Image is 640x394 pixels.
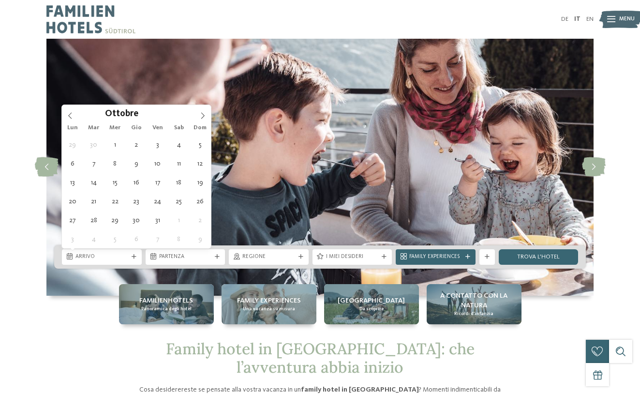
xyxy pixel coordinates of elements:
span: Ottobre 28, 2025 [84,211,103,229]
span: Ottobre 29, 2025 [105,211,124,229]
span: Mar [83,125,104,131]
span: Lun [62,125,83,131]
span: Novembre 3, 2025 [63,229,82,248]
span: Settembre 30, 2025 [84,135,103,154]
span: Gio [126,125,147,131]
span: Ottobre 10, 2025 [148,154,167,173]
span: Ottobre 3, 2025 [148,135,167,154]
a: trova l’hotel [499,249,579,265]
span: Ottobre 18, 2025 [169,173,188,192]
span: Ottobre 19, 2025 [191,173,209,192]
span: Ottobre 21, 2025 [84,192,103,211]
span: Family Experiences [409,253,462,261]
span: Ottobre 15, 2025 [105,173,124,192]
span: Sab [168,125,190,131]
span: Dom [190,125,211,131]
span: I miei desideri [326,253,379,261]
span: Ottobre 13, 2025 [63,173,82,192]
a: IT [574,16,580,22]
span: Ottobre 11, 2025 [169,154,188,173]
span: Ottobre 7, 2025 [84,154,103,173]
a: DE [561,16,568,22]
span: Ottobre 30, 2025 [127,211,146,229]
a: EN [586,16,594,22]
span: Novembre 1, 2025 [169,211,188,229]
strong: family hotel in [GEOGRAPHIC_DATA] [301,386,419,393]
span: Ottobre 24, 2025 [148,192,167,211]
span: Novembre 8, 2025 [169,229,188,248]
span: Ottobre 17, 2025 [148,173,167,192]
span: Ven [147,125,168,131]
span: Menu [619,15,635,23]
span: Familienhotels [139,296,193,305]
span: Arrivo [75,253,128,261]
span: Novembre 5, 2025 [105,229,124,248]
a: Family hotel in Trentino Alto Adige: la vacanza ideale per grandi e piccini Familienhotels Panora... [119,284,214,324]
span: Ottobre 4, 2025 [169,135,188,154]
img: Family hotel in Trentino Alto Adige: la vacanza ideale per grandi e piccini [46,39,594,296]
span: Ottobre 8, 2025 [105,154,124,173]
span: Una vacanza su misura [243,306,295,312]
span: Ottobre 22, 2025 [105,192,124,211]
span: Novembre 6, 2025 [127,229,146,248]
span: Ottobre [105,110,138,119]
span: Ottobre 6, 2025 [63,154,82,173]
a: Family hotel in Trentino Alto Adige: la vacanza ideale per grandi e piccini A contatto con la nat... [427,284,521,324]
span: Family experiences [237,296,301,305]
span: Mer [104,125,126,131]
span: A contatto con la natura [431,291,518,310]
span: Panoramica degli hotel [141,306,192,312]
span: Ottobre 9, 2025 [127,154,146,173]
span: Ottobre 27, 2025 [63,211,82,229]
span: Da scoprire [359,306,384,312]
span: [GEOGRAPHIC_DATA] [338,296,405,305]
span: Settembre 29, 2025 [63,135,82,154]
span: Ricordi d’infanzia [454,311,493,317]
span: Ottobre 31, 2025 [148,211,167,229]
span: Ottobre 16, 2025 [127,173,146,192]
a: Family hotel in Trentino Alto Adige: la vacanza ideale per grandi e piccini Family experiences Un... [222,284,316,324]
span: Family hotel in [GEOGRAPHIC_DATA]: che l’avventura abbia inizio [166,339,475,377]
span: Ottobre 2, 2025 [127,135,146,154]
span: Ottobre 1, 2025 [105,135,124,154]
span: Ottobre 26, 2025 [191,192,209,211]
span: Ottobre 23, 2025 [127,192,146,211]
span: Novembre 9, 2025 [191,229,209,248]
span: Ottobre 14, 2025 [84,173,103,192]
span: Regione [242,253,295,261]
span: Novembre 4, 2025 [84,229,103,248]
input: Year [138,108,170,119]
span: Ottobre 5, 2025 [191,135,209,154]
span: Novembre 2, 2025 [191,211,209,229]
span: Ottobre 20, 2025 [63,192,82,211]
span: Ottobre 25, 2025 [169,192,188,211]
span: Novembre 7, 2025 [148,229,167,248]
span: Ottobre 12, 2025 [191,154,209,173]
a: Family hotel in Trentino Alto Adige: la vacanza ideale per grandi e piccini [GEOGRAPHIC_DATA] Da ... [324,284,419,324]
span: Partenza [159,253,212,261]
